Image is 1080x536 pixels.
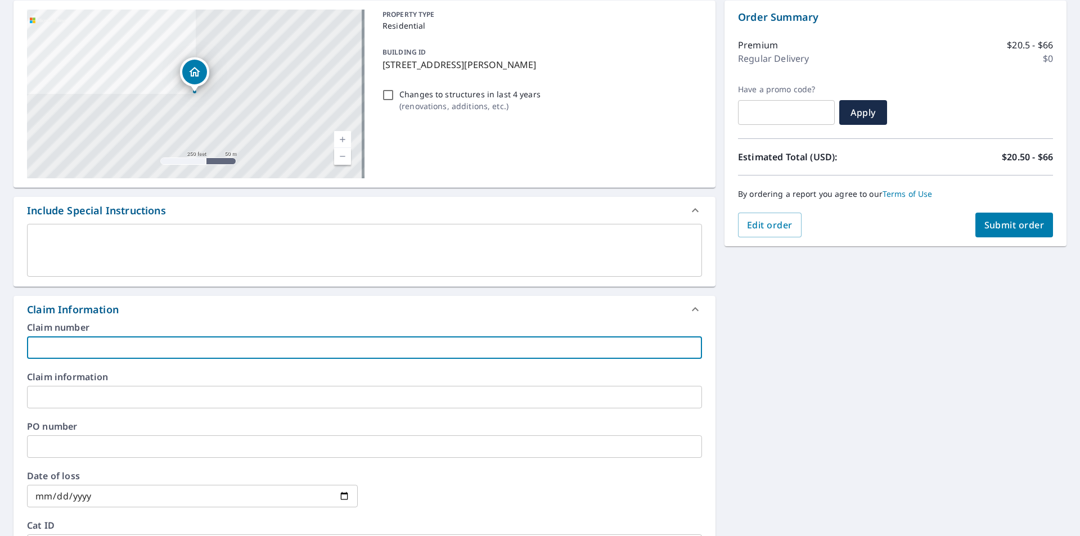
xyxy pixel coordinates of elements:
[27,521,702,530] label: Cat ID
[738,150,895,164] p: Estimated Total (USD):
[839,100,887,125] button: Apply
[399,100,541,112] p: ( renovations, additions, etc. )
[738,213,802,237] button: Edit order
[738,189,1053,199] p: By ordering a report you agree to our
[27,422,702,431] label: PO number
[738,52,809,65] p: Regular Delivery
[27,203,166,218] div: Include Special Instructions
[27,372,702,381] label: Claim information
[1007,38,1053,52] p: $20.5 - $66
[27,302,119,317] div: Claim Information
[747,219,793,231] span: Edit order
[13,197,715,224] div: Include Special Instructions
[1043,52,1053,65] p: $0
[399,88,541,100] p: Changes to structures in last 4 years
[984,219,1045,231] span: Submit order
[883,188,933,199] a: Terms of Use
[27,471,358,480] label: Date of loss
[180,57,209,92] div: Dropped pin, building 1, Residential property, 4813 Cowskin Ln Ponca City, OK 74601
[334,148,351,165] a: Current Level 17, Zoom Out
[848,106,878,119] span: Apply
[27,323,702,332] label: Claim number
[334,131,351,148] a: Current Level 17, Zoom In
[1002,150,1053,164] p: $20.50 - $66
[738,84,835,94] label: Have a promo code?
[738,10,1053,25] p: Order Summary
[382,20,697,31] p: Residential
[382,58,697,71] p: [STREET_ADDRESS][PERSON_NAME]
[382,47,426,57] p: BUILDING ID
[13,296,715,323] div: Claim Information
[738,38,778,52] p: Premium
[975,213,1054,237] button: Submit order
[382,10,697,20] p: PROPERTY TYPE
